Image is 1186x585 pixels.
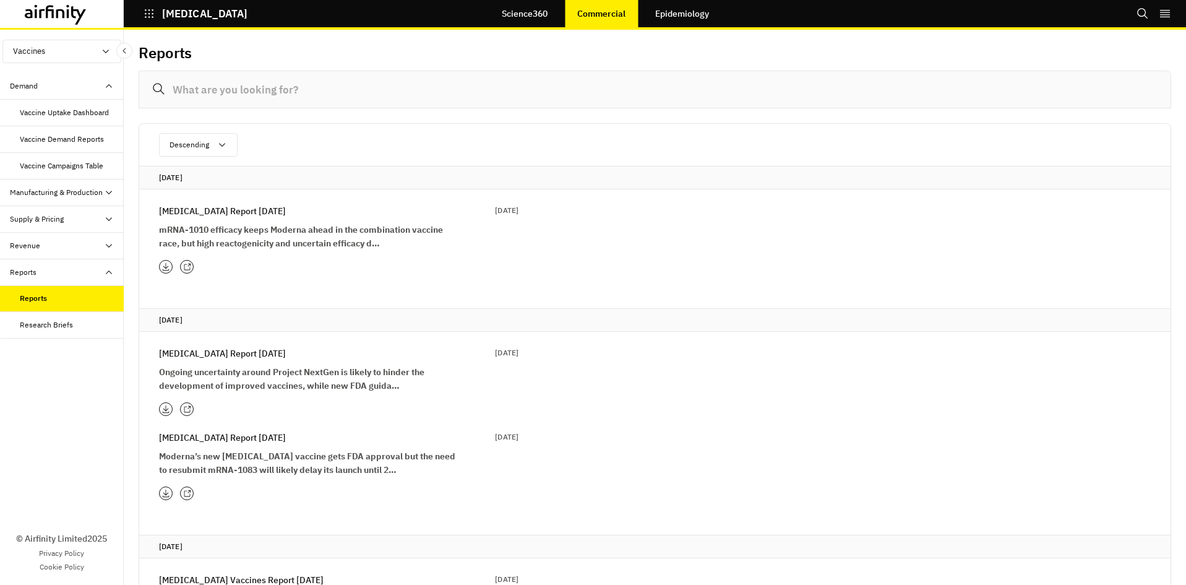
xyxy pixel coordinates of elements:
p: [MEDICAL_DATA] Report [DATE] [159,347,286,360]
p: [DATE] [159,314,1151,326]
div: Demand [10,80,38,92]
div: Supply & Pricing [10,214,64,225]
button: [MEDICAL_DATA] [144,3,247,24]
a: Cookie Policy [40,561,84,573]
input: What are you looking for? [139,71,1171,108]
p: [DATE] [159,540,1151,553]
p: [MEDICAL_DATA] [162,8,247,19]
p: [DATE] [159,171,1151,184]
div: Reports [10,267,37,278]
p: [DATE] [495,347,518,359]
button: Descending [159,133,238,157]
strong: Moderna’s new [MEDICAL_DATA] vaccine gets FDA approval but the need to resubmit mRNA-1083 will li... [159,451,455,475]
div: Research Briefs [20,319,73,331]
strong: Ongoing uncertainty around Project NextGen is likely to hinder the development of improved vaccin... [159,366,424,391]
p: Commercial [577,9,625,19]
div: Reports [20,293,47,304]
p: [DATE] [495,204,518,217]
strong: mRNA-1010 efficacy keeps Moderna ahead in the combination vaccine race, but high reactogenicity a... [159,224,443,249]
p: [MEDICAL_DATA] Report [DATE] [159,204,286,218]
button: Close Sidebar [116,43,132,59]
div: Manufacturing & Production [10,187,103,198]
button: Search [1137,3,1149,24]
a: Privacy Policy [39,548,84,559]
div: Revenue [10,240,40,251]
h2: Reports [139,44,192,62]
div: Vaccine Demand Reports [20,134,104,145]
p: [MEDICAL_DATA] Report [DATE] [159,431,286,444]
p: [DATE] [495,431,518,443]
div: Vaccine Campaigns Table [20,160,103,171]
button: Vaccines [2,40,121,63]
div: Vaccine Uptake Dashboard [20,107,109,118]
p: © Airfinity Limited 2025 [16,532,107,545]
